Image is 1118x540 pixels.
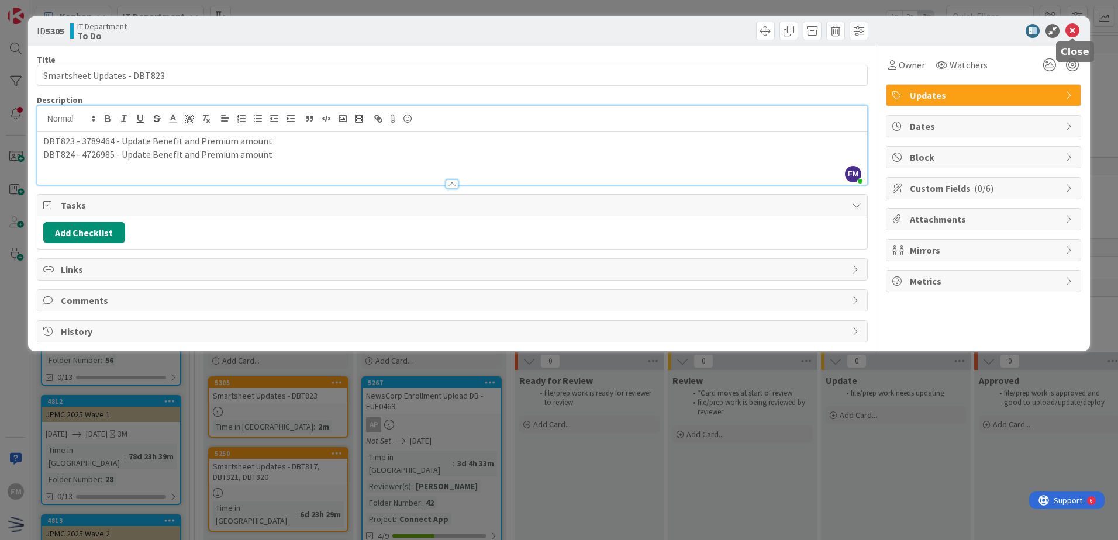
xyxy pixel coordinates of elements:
[37,95,82,105] span: Description
[910,88,1060,102] span: Updates
[77,22,127,31] span: IT Department
[43,222,125,243] button: Add Checklist
[910,181,1060,195] span: Custom Fields
[910,274,1060,288] span: Metrics
[61,198,846,212] span: Tasks
[845,166,861,182] span: FM
[910,119,1060,133] span: Dates
[77,31,127,40] b: To Do
[37,54,56,65] label: Title
[899,58,925,72] span: Owner
[37,65,868,86] input: type card name here...
[25,2,53,16] span: Support
[910,243,1060,257] span: Mirrors
[950,58,988,72] span: Watchers
[974,182,993,194] span: ( 0/6 )
[43,148,861,161] p: DBT824 - 4726985 - Update Benefit and Premium amount
[910,212,1060,226] span: Attachments
[61,324,846,338] span: History
[37,24,64,38] span: ID
[1061,46,1089,57] h5: Close
[43,134,861,148] p: DBT823 - 3789464 - Update Benefit and Premium amount
[61,5,64,14] div: 6
[61,293,846,307] span: Comments
[910,150,1060,164] span: Block
[46,25,64,37] b: 5305
[61,262,846,276] span: Links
